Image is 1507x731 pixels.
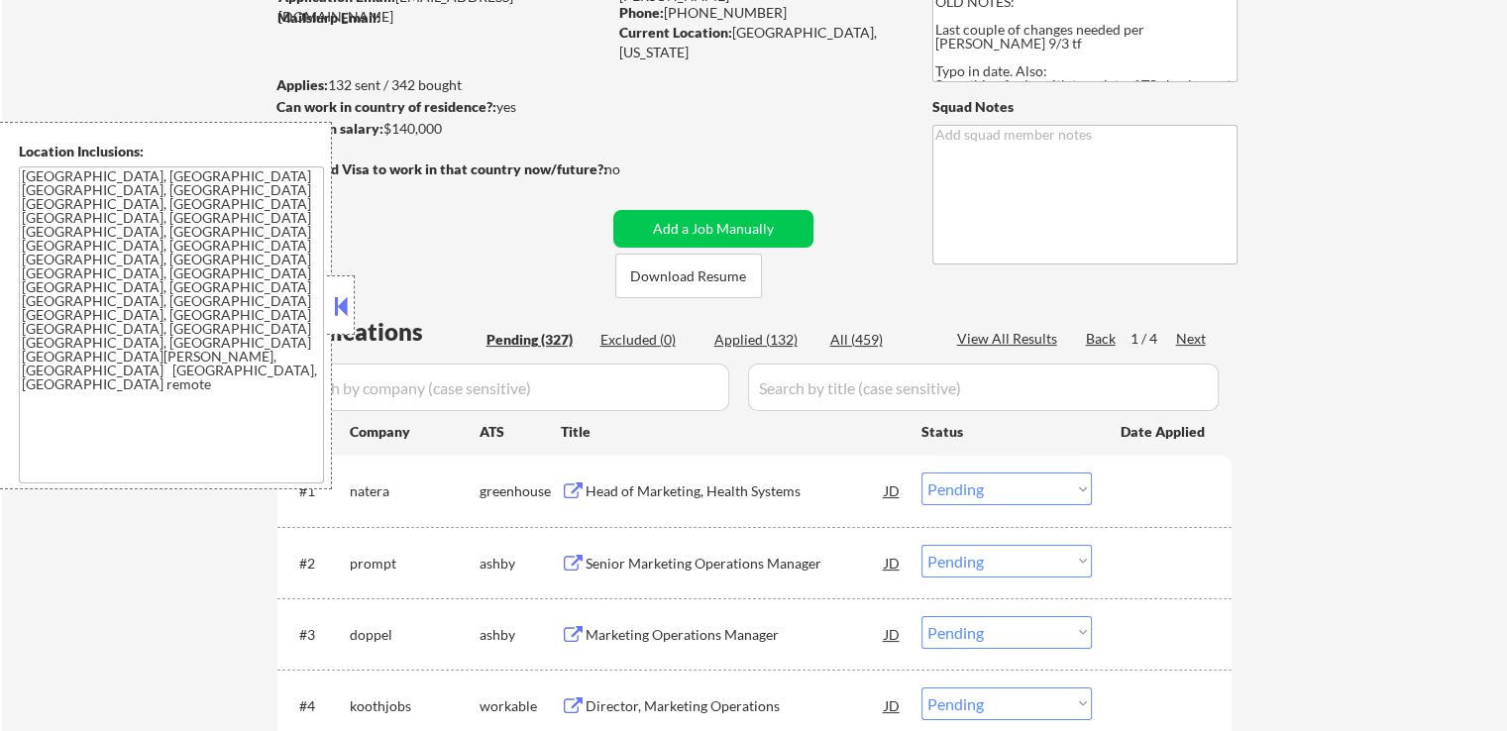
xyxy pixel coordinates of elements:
button: Download Resume [615,254,762,298]
strong: Will need Visa to work in that country now/future?: [277,160,607,177]
div: 1 / 4 [1130,329,1176,349]
div: doppel [350,625,480,645]
div: Location Inclusions: [19,142,324,161]
div: no [604,159,661,179]
div: Company [350,422,480,442]
div: JD [883,687,903,723]
div: [GEOGRAPHIC_DATA], [US_STATE] [619,23,900,61]
div: Next [1176,329,1208,349]
div: JD [883,616,903,652]
div: workable [480,696,561,716]
div: Title [561,422,903,442]
div: #1 [299,481,334,501]
div: #2 [299,554,334,574]
div: #4 [299,696,334,716]
div: Date Applied [1121,422,1208,442]
div: Senior Marketing Operations Manager [586,554,885,574]
strong: Phone: [619,4,664,21]
div: koothjobs [350,696,480,716]
div: Status [921,413,1092,449]
div: Applied (132) [714,330,813,350]
strong: Mailslurp Email: [277,9,380,26]
div: $140,000 [276,119,606,139]
div: ATS [480,422,561,442]
div: View All Results [957,329,1063,349]
div: Director, Marketing Operations [586,696,885,716]
div: Applications [283,320,480,344]
div: #3 [299,625,334,645]
div: natera [350,481,480,501]
div: ashby [480,625,561,645]
div: ashby [480,554,561,574]
strong: Applies: [276,76,328,93]
div: [PHONE_NUMBER] [619,3,900,23]
div: Head of Marketing, Health Systems [586,481,885,501]
strong: Can work in country of residence?: [276,98,496,115]
div: Squad Notes [932,97,1238,117]
div: prompt [350,554,480,574]
div: JD [883,472,903,508]
div: 132 sent / 342 bought [276,75,606,95]
div: yes [276,97,600,117]
input: Search by title (case sensitive) [748,364,1219,411]
button: Add a Job Manually [613,210,813,248]
div: greenhouse [480,481,561,501]
div: Excluded (0) [600,330,700,350]
strong: Current Location: [619,24,732,41]
input: Search by company (case sensitive) [283,364,729,411]
div: JD [883,545,903,580]
div: Marketing Operations Manager [586,625,885,645]
strong: Minimum salary: [276,120,383,137]
div: Back [1086,329,1118,349]
div: Pending (327) [486,330,586,350]
div: All (459) [830,330,929,350]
